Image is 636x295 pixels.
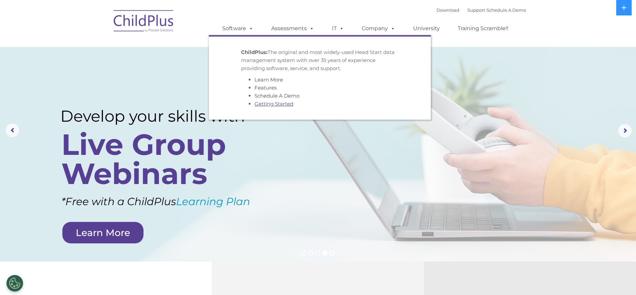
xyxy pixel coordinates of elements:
[62,222,143,243] a: Learn More
[6,275,23,292] button: Cookies Settings
[254,101,293,107] a: Getting Started
[254,76,283,83] a: Learn More
[93,44,114,49] span: Last name
[241,48,399,72] p: The original and most widely-used Head Start data management system with over 35 years of experie...
[437,7,526,13] font: |
[254,84,277,91] a: Features
[60,107,271,126] rs-layer: Develop your skills with
[93,72,122,77] span: Phone number
[325,22,351,35] a: IT
[61,130,268,188] rs-layer: Live Group Webinars
[355,22,402,35] a: Company
[110,5,177,39] img: ChildPlus by Procare Solutions
[437,7,459,13] a: Download
[486,7,526,13] a: Schedule A Demo
[406,22,447,35] a: University
[265,22,321,35] a: Assessments
[176,195,250,208] a: Learning Plan
[61,192,286,211] rs-layer: *Free with a ChildPlus
[451,22,515,35] a: Training Scramble!!
[254,93,299,99] a: Schedule A Demo
[467,7,485,13] a: Support
[241,49,268,55] strong: ChildPlus:
[216,22,260,35] a: Software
